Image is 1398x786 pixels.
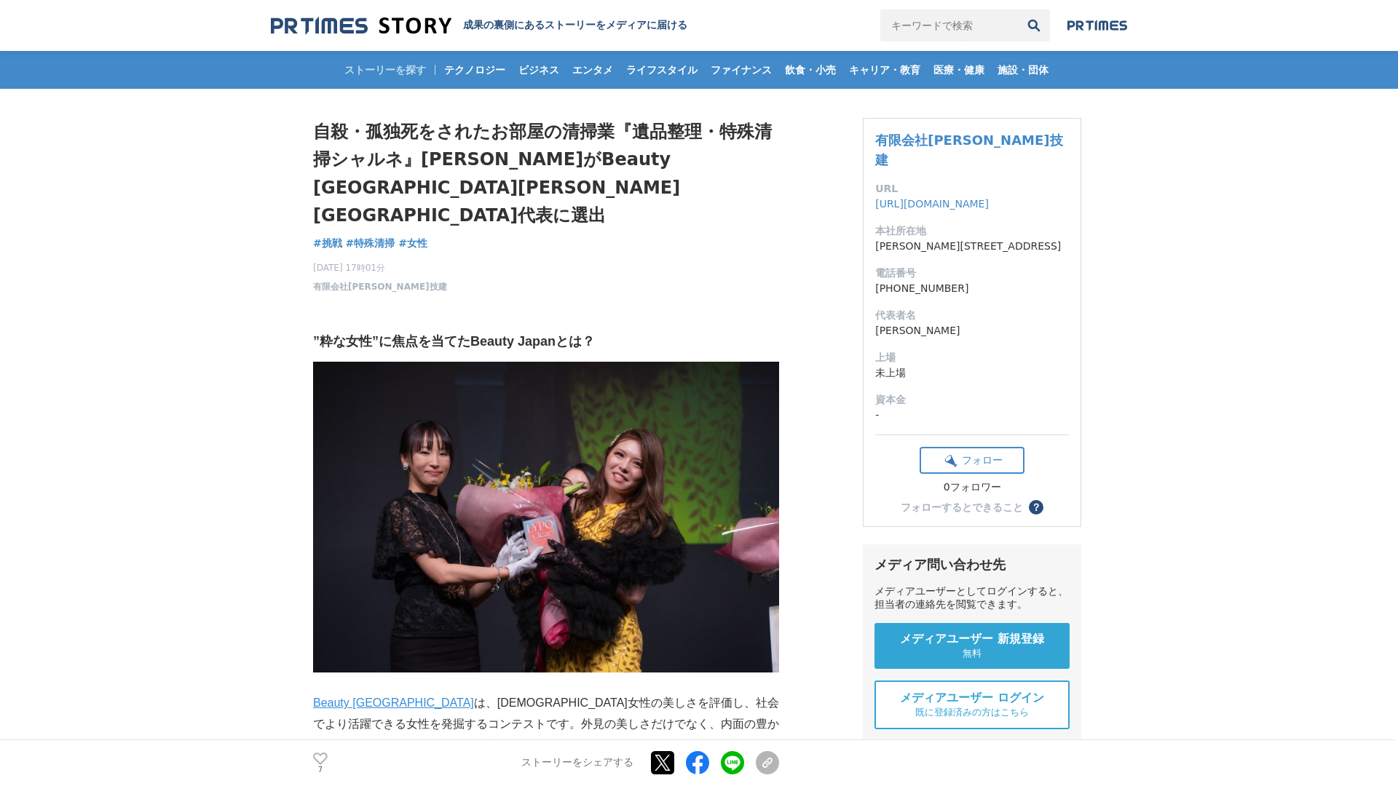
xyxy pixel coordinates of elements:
a: [URL][DOMAIN_NAME] [875,198,989,210]
span: 施設・団体 [992,63,1054,76]
a: 有限会社[PERSON_NAME]技建 [875,132,1062,167]
span: 飲食・小売 [779,63,842,76]
a: 飲食・小売 [779,51,842,89]
p: 7 [313,766,328,774]
a: 有限会社[PERSON_NAME]技建 [313,280,447,293]
a: メディアユーザー ログイン 既に登録済みの方はこちら [874,680,1070,729]
a: ビジネス [513,51,565,89]
dt: 上場 [875,350,1069,365]
a: ファイナンス [705,51,778,89]
span: 既に登録済みの方はこちら [915,706,1029,719]
p: ストーリーをシェアする [521,757,633,770]
a: Beauty [GEOGRAPHIC_DATA] [313,696,474,709]
h1: 自殺・孤独死をされたお部屋の清掃業『遺品整理・特殊清掃シャルネ』[PERSON_NAME]がBeauty [GEOGRAPHIC_DATA][PERSON_NAME][GEOGRAPHIC_DA... [313,118,779,230]
p: は、[DEMOGRAPHIC_DATA]女性の美しさを評価し、社会でより活躍できる女性を発掘するコンテストです。外見の美しさだけでなく、内面の豊かさ、社会的な活動、その人自身の生き様を評価するこ... [313,693,779,755]
a: #挑戦 [313,236,342,251]
strong: ”粋な女性”に焦点を当てたBeauty Japanとは？ [313,334,595,349]
h2: 成果の裏側にあるストーリーをメディアに届ける [463,19,687,32]
span: ？ [1031,502,1041,512]
dt: 電話番号 [875,266,1069,281]
button: フォロー [920,447,1024,474]
button: 検索 [1018,9,1050,41]
span: キャリア・教育 [843,63,926,76]
span: #女性 [398,237,427,250]
dt: URL [875,181,1069,196]
dd: [PERSON_NAME] [875,323,1069,338]
span: ライフスタイル [620,63,703,76]
a: 成果の裏側にあるストーリーをメディアに届ける 成果の裏側にあるストーリーをメディアに届ける [271,16,687,36]
dd: [PHONE_NUMBER] [875,281,1069,296]
img: 成果の裏側にあるストーリーをメディアに届ける [271,16,451,36]
span: ファイナンス [705,63,778,76]
a: 医療・健康 [928,51,990,89]
dt: 資本金 [875,392,1069,408]
a: ライフスタイル [620,51,703,89]
span: #挑戦 [313,237,342,250]
a: メディアユーザー 新規登録 無料 [874,623,1070,669]
dd: [PERSON_NAME][STREET_ADDRESS] [875,239,1069,254]
span: 医療・健康 [928,63,990,76]
a: #特殊清掃 [346,236,395,251]
span: メディアユーザー 新規登録 [900,632,1044,647]
span: エンタメ [566,63,619,76]
a: エンタメ [566,51,619,89]
a: 施設・団体 [992,51,1054,89]
img: thumbnail_af969c80-a4f2-11f0-81a4-bbc196214e9e.jpg [313,362,779,672]
div: メディアユーザーとしてログインすると、担当者の連絡先を閲覧できます。 [874,585,1070,611]
dd: - [875,408,1069,423]
button: ？ [1029,500,1043,515]
a: キャリア・教育 [843,51,926,89]
span: [DATE] 17時01分 [313,261,447,274]
a: #女性 [398,236,427,251]
dt: 代表者名 [875,308,1069,323]
span: メディアユーザー ログイン [900,691,1044,706]
img: prtimes [1067,20,1127,31]
span: テクノロジー [438,63,511,76]
div: フォローするとできること [901,502,1023,512]
span: 無料 [963,647,982,660]
div: 0フォロワー [920,481,1024,494]
dd: 未上場 [875,365,1069,381]
input: キーワードで検索 [880,9,1018,41]
a: テクノロジー [438,51,511,89]
span: ビジネス [513,63,565,76]
span: #特殊清掃 [346,237,395,250]
dt: 本社所在地 [875,223,1069,239]
div: メディア問い合わせ先 [874,556,1070,573]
